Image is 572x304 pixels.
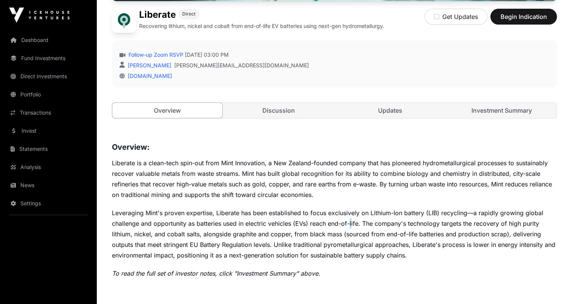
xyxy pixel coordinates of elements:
a: Investment Summary [446,103,556,118]
a: Statements [6,141,91,157]
a: Dashboard [6,32,91,48]
a: Fund Investments [6,50,91,67]
a: Settings [6,195,91,212]
h3: Overview: [112,141,557,153]
button: Begin Indication [490,9,557,25]
p: Liberate is a clean-tech spin-out from Mint Innovation, a New Zealand-founded company that has pi... [112,158,557,200]
a: Discussion [224,103,334,118]
a: Follow-up Zoom RSVP [127,51,183,59]
h1: Liberate [139,9,176,21]
img: Icehouse Ventures Logo [9,8,70,23]
button: Get Updates [425,9,487,25]
span: Begin Indication [500,12,547,21]
p: Recovering lithium, nickel and cobalt from end-of-life EV batteries using next-gen hydrometallurgy. [139,22,384,30]
a: Portfolio [6,86,91,103]
img: Liberate [112,9,136,33]
a: Transactions [6,104,91,121]
a: Overview [112,102,223,118]
em: To read the full set of investor notes, click "Investment Summary" above. [112,270,320,277]
p: Leveraging Mint's proven expertise, Liberate has been established to focus exclusively on Lithium... [112,208,557,261]
iframe: Chat Widget [534,268,572,304]
a: News [6,177,91,194]
a: Direct Investments [6,68,91,85]
a: Updates [335,103,445,118]
a: [PERSON_NAME][EMAIL_ADDRESS][DOMAIN_NAME] [174,62,309,69]
span: Direct [182,11,195,17]
span: [DATE] 03:00 PM [185,51,229,59]
a: Begin Indication [490,16,557,24]
a: Analysis [6,159,91,175]
a: [DOMAIN_NAME] [125,73,172,79]
a: [PERSON_NAME] [126,62,171,68]
a: Invest [6,123,91,139]
nav: Tabs [112,103,556,118]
